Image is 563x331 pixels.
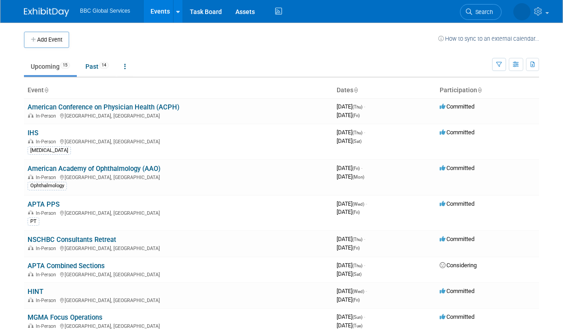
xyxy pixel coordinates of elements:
[361,165,362,171] span: -
[28,246,33,250] img: In-Person Event
[440,262,477,269] span: Considering
[24,58,77,75] a: Upcoming15
[337,112,360,118] span: [DATE]
[28,323,33,328] img: In-Person Event
[364,129,365,136] span: -
[28,244,329,251] div: [GEOGRAPHIC_DATA], [GEOGRAPHIC_DATA]
[337,296,360,303] span: [DATE]
[352,246,360,251] span: (Fri)
[80,8,130,14] span: BBC Global Services
[28,210,33,215] img: In-Person Event
[352,298,360,303] span: (Fri)
[440,165,474,171] span: Committed
[28,272,33,276] img: In-Person Event
[460,4,502,20] a: Search
[337,236,365,242] span: [DATE]
[337,244,360,251] span: [DATE]
[28,139,33,143] img: In-Person Event
[36,298,59,303] span: In-Person
[337,262,365,269] span: [DATE]
[352,263,362,268] span: (Thu)
[28,129,38,137] a: IHS
[352,323,362,328] span: (Tue)
[36,175,59,180] span: In-Person
[28,322,329,329] div: [GEOGRAPHIC_DATA], [GEOGRAPHIC_DATA]
[337,129,365,136] span: [DATE]
[28,270,329,278] div: [GEOGRAPHIC_DATA], [GEOGRAPHIC_DATA]
[337,288,367,294] span: [DATE]
[28,313,103,322] a: MGMA Focus Operations
[44,86,48,94] a: Sort by Event Name
[472,9,493,15] span: Search
[353,86,358,94] a: Sort by Start Date
[337,208,360,215] span: [DATE]
[364,262,365,269] span: -
[36,139,59,145] span: In-Person
[337,322,362,329] span: [DATE]
[79,58,116,75] a: Past14
[366,288,367,294] span: -
[28,173,329,180] div: [GEOGRAPHIC_DATA], [GEOGRAPHIC_DATA]
[337,137,361,144] span: [DATE]
[337,270,361,277] span: [DATE]
[36,210,59,216] span: In-Person
[438,35,539,42] a: How to sync to an external calendar...
[337,103,365,110] span: [DATE]
[60,62,70,69] span: 15
[24,8,69,17] img: ExhibitDay
[36,113,59,119] span: In-Person
[352,166,360,171] span: (Fri)
[28,288,43,296] a: HINT
[440,129,474,136] span: Committed
[28,165,160,173] a: American Academy of Ophthalmology (AAO)
[352,289,364,294] span: (Wed)
[366,200,367,207] span: -
[352,237,362,242] span: (Thu)
[337,173,364,180] span: [DATE]
[513,3,530,20] img: Michael Yablonowitz
[28,298,33,302] img: In-Person Event
[333,83,436,98] th: Dates
[440,313,474,320] span: Committed
[352,315,362,320] span: (Sun)
[337,200,367,207] span: [DATE]
[28,137,329,145] div: [GEOGRAPHIC_DATA], [GEOGRAPHIC_DATA]
[99,62,109,69] span: 14
[28,296,329,303] div: [GEOGRAPHIC_DATA], [GEOGRAPHIC_DATA]
[28,175,33,179] img: In-Person Event
[28,236,116,244] a: NSCHBC Consultants Retreat
[28,113,33,118] img: In-Person Event
[440,103,474,110] span: Committed
[436,83,539,98] th: Participation
[364,103,365,110] span: -
[28,262,105,270] a: APTA Combined Sections
[352,139,361,144] span: (Sat)
[352,113,360,118] span: (Fri)
[24,83,333,98] th: Event
[440,200,474,207] span: Committed
[36,272,59,278] span: In-Person
[352,104,362,109] span: (Thu)
[24,32,69,48] button: Add Event
[364,236,365,242] span: -
[28,200,60,208] a: APTA PPS
[28,103,179,111] a: American Conference on Physician Health (ACPH)
[352,175,364,180] span: (Mon)
[36,323,59,329] span: In-Person
[28,112,329,119] div: [GEOGRAPHIC_DATA], [GEOGRAPHIC_DATA]
[440,288,474,294] span: Committed
[352,272,361,277] span: (Sat)
[337,165,362,171] span: [DATE]
[337,313,365,320] span: [DATE]
[28,182,67,190] div: Ophthalmology
[28,147,71,155] div: [MEDICAL_DATA]
[477,86,482,94] a: Sort by Participation Type
[352,202,364,207] span: (Wed)
[352,130,362,135] span: (Thu)
[28,218,39,226] div: PT
[28,209,329,216] div: [GEOGRAPHIC_DATA], [GEOGRAPHIC_DATA]
[352,210,360,215] span: (Fri)
[440,236,474,242] span: Committed
[36,246,59,251] span: In-Person
[364,313,365,320] span: -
